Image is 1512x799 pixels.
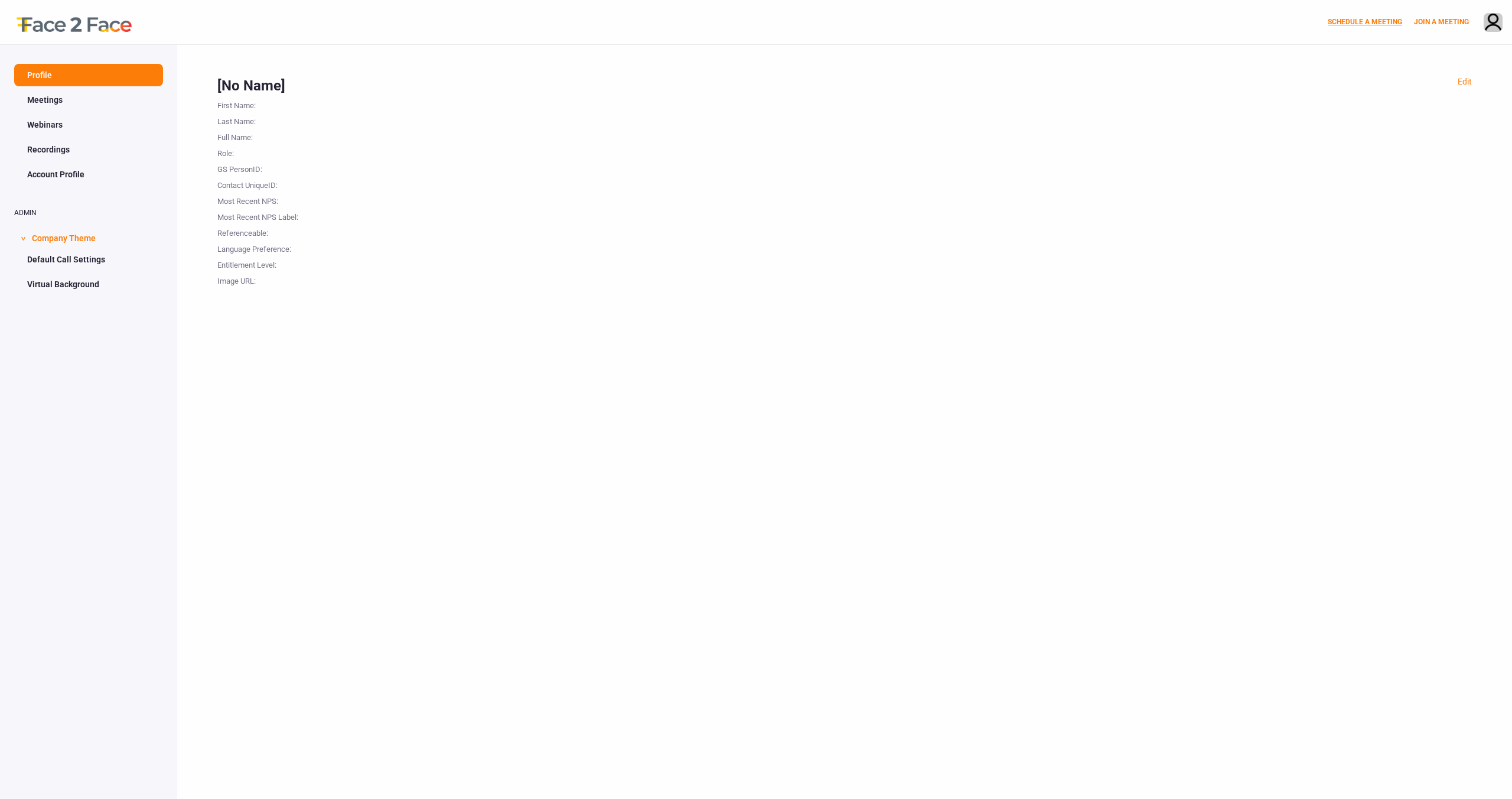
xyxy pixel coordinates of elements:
a: JOIN A MEETING [1414,18,1469,26]
a: Account Profile [14,163,163,186]
img: avatar.710606db.png [1484,14,1502,33]
div: Most Recent NPS : [217,191,335,207]
div: [No Name] [217,76,1472,96]
div: Referenceable : [217,223,335,239]
div: Most Recent NPS Label : [217,207,335,223]
div: Entitlement Level : [217,255,335,271]
div: Contact UniqueID : [217,176,335,191]
span: > [17,236,29,241]
div: Role : [217,144,335,160]
a: Edit [1458,77,1472,86]
a: Meetings [14,89,163,111]
h2: ADMIN [14,209,163,217]
a: Recordings [14,138,163,161]
div: First Name : [217,96,335,112]
a: Default Call Settings [14,248,163,271]
div: Last Name : [217,112,335,128]
a: Webinars [14,113,163,136]
a: Profile [14,64,163,86]
div: Full Name : [217,128,335,144]
a: Virtual Background [14,273,163,295]
div: Image URL : [217,271,335,287]
a: SCHEDULE A MEETING [1328,18,1402,26]
div: GS PersonID : [217,160,335,176]
div: Language Preference : [217,239,335,255]
span: Company Theme [32,226,96,248]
